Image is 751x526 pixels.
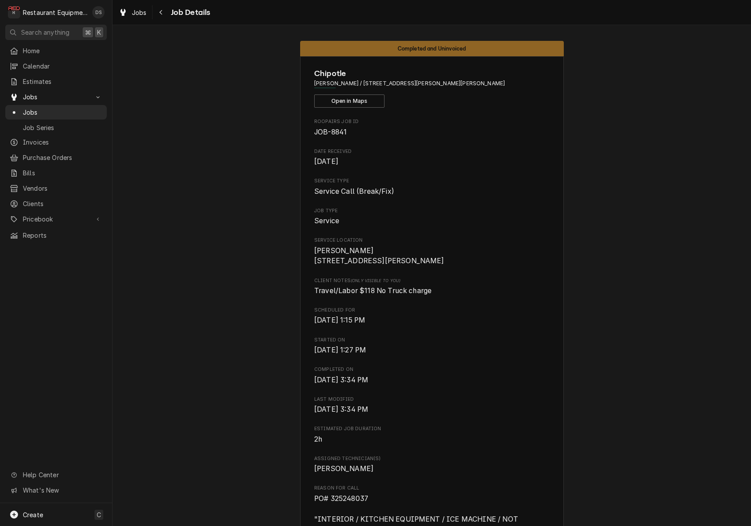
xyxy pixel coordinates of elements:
span: Service Type [314,178,549,185]
span: Completed On [314,375,549,385]
span: Job Series [23,123,102,132]
div: Roopairs Job ID [314,118,549,137]
span: Completed and Uninvoiced [398,46,466,51]
a: Purchase Orders [5,150,107,165]
a: Calendar [5,59,107,73]
span: Bills [23,168,102,178]
span: Last Modified [314,396,549,403]
span: [DATE] [314,157,338,166]
a: Clients [5,196,107,211]
span: Last Modified [314,404,549,415]
span: Address [314,80,549,87]
div: Service Type [314,178,549,196]
span: Purchase Orders [23,153,102,162]
span: Name [314,68,549,80]
button: Open in Maps [314,94,385,108]
span: 2h [314,435,322,443]
a: Invoices [5,135,107,149]
span: [DATE] 3:34 PM [314,376,368,384]
span: Estimated Job Duration [314,434,549,445]
div: Derek Stewart's Avatar [92,6,105,18]
span: Jobs [132,8,147,17]
span: (Only Visible to You) [351,278,400,283]
a: Go to Help Center [5,468,107,482]
span: Estimates [23,77,102,86]
span: Service [314,217,339,225]
span: Job Type [314,216,549,226]
span: Started On [314,337,549,344]
span: Date Received [314,156,549,167]
span: Roopairs Job ID [314,118,549,125]
span: What's New [23,486,102,495]
span: Scheduled For [314,307,549,314]
span: Vendors [23,184,102,193]
a: Reports [5,228,107,243]
a: Go to What's New [5,483,107,497]
span: JOB-8841 [314,128,347,136]
span: K [97,28,101,37]
div: Client Information [314,68,549,108]
span: Calendar [23,62,102,71]
span: Invoices [23,138,102,147]
a: Home [5,44,107,58]
span: Jobs [23,92,89,102]
a: Jobs [115,5,150,20]
span: Service Type [314,186,549,197]
div: Last Modified [314,396,549,415]
span: Roopairs Job ID [314,127,549,138]
span: Service Location [314,246,549,266]
span: [DATE] 3:34 PM [314,405,368,414]
div: Estimated Job Duration [314,425,549,444]
span: Service Call (Break/Fix) [314,187,394,196]
div: [object Object] [314,277,549,296]
span: [DATE] 1:15 PM [314,316,365,324]
div: Job Type [314,207,549,226]
a: Job Series [5,120,107,135]
span: Job Type [314,207,549,214]
span: Scheduled For [314,315,549,326]
div: Restaurant Equipment Diagnostics's Avatar [8,6,20,18]
span: Clients [23,199,102,208]
button: Search anything⌘K [5,25,107,40]
span: Service Location [314,237,549,244]
span: Estimated Job Duration [314,425,549,432]
span: C [97,510,101,519]
a: Go to Jobs [5,90,107,104]
span: ⌘ [85,28,91,37]
span: Help Center [23,470,102,479]
span: Create [23,511,43,519]
span: [PERSON_NAME] [STREET_ADDRESS][PERSON_NAME] [314,247,444,265]
span: Assigned Technician(s) [314,455,549,462]
span: Pricebook [23,214,89,224]
span: Completed On [314,366,549,373]
a: Estimates [5,74,107,89]
span: Home [23,46,102,55]
span: Jobs [23,108,102,117]
span: Client Notes [314,277,549,284]
div: R [8,6,20,18]
div: Restaurant Equipment Diagnostics [23,8,87,17]
span: Started On [314,345,549,356]
div: Started On [314,337,549,356]
span: [object Object] [314,286,549,296]
span: Reports [23,231,102,240]
span: Reason For Call [314,485,549,492]
span: Search anything [21,28,69,37]
button: Navigate back [154,5,168,19]
a: Jobs [5,105,107,120]
div: Status [300,41,564,56]
a: Vendors [5,181,107,196]
span: Travel/Labor $118 No Truck charge [314,287,432,295]
span: Date Received [314,148,549,155]
div: Assigned Technician(s) [314,455,549,474]
span: Job Details [168,7,210,18]
div: DS [92,6,105,18]
span: [PERSON_NAME] [314,464,374,473]
a: Go to Pricebook [5,212,107,226]
div: Service Location [314,237,549,266]
span: Assigned Technician(s) [314,464,549,474]
span: [DATE] 1:27 PM [314,346,366,354]
a: Bills [5,166,107,180]
div: Completed On [314,366,549,385]
div: Scheduled For [314,307,549,326]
